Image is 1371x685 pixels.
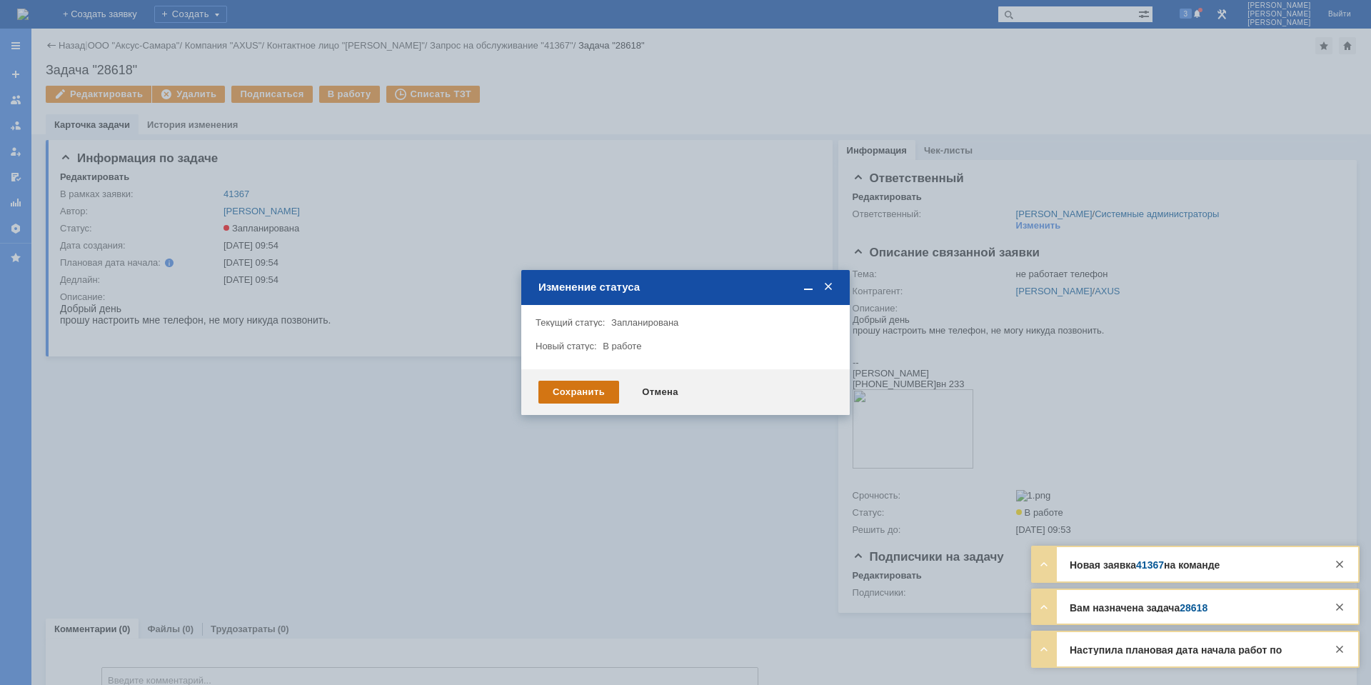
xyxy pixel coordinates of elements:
div: Развернуть [1035,641,1053,658]
div: Развернуть [1035,599,1053,616]
strong: Вам назначена задача [1070,602,1207,614]
label: Новый статус: [536,341,597,351]
div: Закрыть [1331,556,1348,573]
a: 41367 [1136,559,1164,571]
strong: Наступила плановая дата начала работ по задаче [1070,644,1282,669]
a: 28618 [1180,602,1207,614]
div: Изменение статуса [538,281,835,294]
div: Закрыть [1331,641,1348,658]
span: В работе [603,341,641,351]
span: Закрыть [821,281,835,294]
div: Развернуть [1035,556,1053,573]
span: Запланирована [611,317,678,328]
label: Текущий статус: [536,317,605,328]
div: Закрыть [1331,599,1348,616]
strong: Новая заявка на команде [1070,559,1220,571]
span: Свернуть (Ctrl + M) [801,281,815,294]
